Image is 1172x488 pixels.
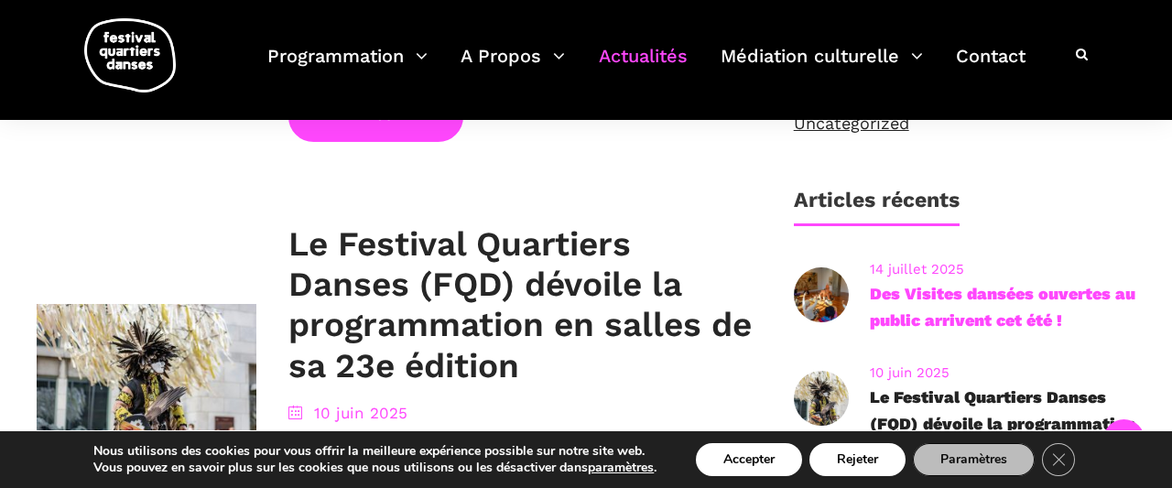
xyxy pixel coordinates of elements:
a: Contemporary dance [362,428,525,447]
a: Le Festival Quartiers Danses (FQD) dévoile la programmation en salles de sa 23e édition [288,224,752,385]
button: paramètres [588,460,654,476]
a: Actualités [599,40,688,94]
p: Vous pouvez en savoir plus sur les cookies que nous utilisons ou les désactiver dans . [93,460,657,476]
img: R Barbara Diabo 11 crédit Romain Lorraine (30) [794,371,849,426]
a: A Propos [461,40,565,94]
span: , [746,428,751,447]
a: Médiation culturelle [721,40,923,94]
a: FQD [715,428,746,447]
button: Close GDPR Cookie Banner [1042,443,1075,476]
img: R Barbara Diabo 11 crédit Romain Lorraine (30) [37,304,256,450]
a: 10 juin 2025 [870,364,950,381]
a: Programmation [267,40,428,94]
a: Contact [956,40,1025,94]
a: 14 juillet 2025 [870,261,964,277]
p: Nous utilisons des cookies pour vous offrir la meilleure expérience possible sur notre site web. [93,443,657,460]
a: Uncategorized [794,114,909,133]
span: , [352,428,356,447]
a: 10 juin 2025 [314,404,407,422]
button: Rejeter [809,443,906,476]
a: Le Festival Quartiers Danses (FQD) dévoile la programmation en salles de sa 23e édition [870,387,1135,460]
a: Danse contemporaine [535,428,705,447]
span: , [525,428,529,447]
button: Paramètres [913,443,1035,476]
button: Accepter [696,443,802,476]
a: Des Visites dansées ouvertes au public arrivent cet été ! [870,284,1135,330]
a: 2025 [314,428,352,447]
span: , [705,428,710,447]
img: 20240905-9595 [794,267,849,322]
h1: Articles récents [794,188,960,227]
img: logo-fqd-med [84,18,176,92]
